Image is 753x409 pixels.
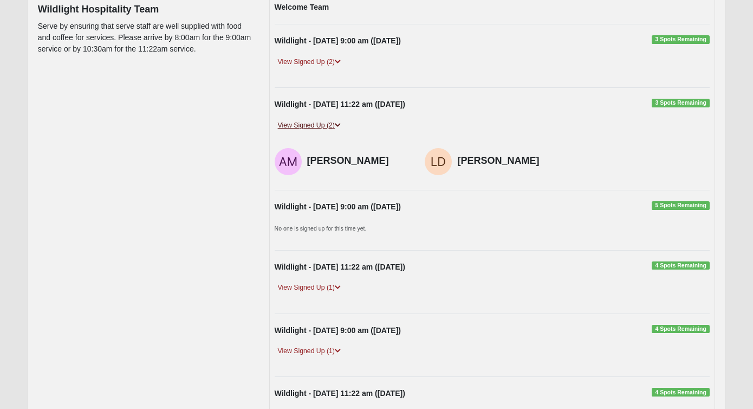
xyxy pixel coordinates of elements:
[425,148,452,175] img: Lea Demetrulias
[275,389,405,398] strong: Wildlight - [DATE] 11:22 am ([DATE])
[652,261,710,270] span: 4 Spots Remaining
[457,155,559,167] h4: [PERSON_NAME]
[275,263,405,271] strong: Wildlight - [DATE] 11:22 am ([DATE])
[652,388,710,397] span: 4 Spots Remaining
[652,201,710,210] span: 5 Spots Remaining
[307,155,409,167] h4: [PERSON_NAME]
[275,120,344,131] a: View Signed Up (2)
[275,56,344,68] a: View Signed Up (2)
[652,325,710,334] span: 4 Spots Remaining
[275,346,344,357] a: View Signed Up (1)
[652,35,710,44] span: 3 Spots Remaining
[275,100,405,108] strong: Wildlight - [DATE] 11:22 am ([DATE])
[275,3,329,11] strong: Welcome Team
[652,99,710,107] span: 3 Spots Remaining
[275,326,401,335] strong: Wildlight - [DATE] 9:00 am ([DATE])
[38,21,253,55] p: Serve by ensuring that serve staff are well supplied with food and coffee for services. Please ar...
[275,148,302,175] img: Ava McKenzie
[38,4,253,16] h4: Wildlight Hospitality Team
[275,202,401,211] strong: Wildlight - [DATE] 9:00 am ([DATE])
[275,282,344,293] a: View Signed Up (1)
[275,225,367,232] small: No one is signed up for this time yet.
[275,36,401,45] strong: Wildlight - [DATE] 9:00 am ([DATE])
